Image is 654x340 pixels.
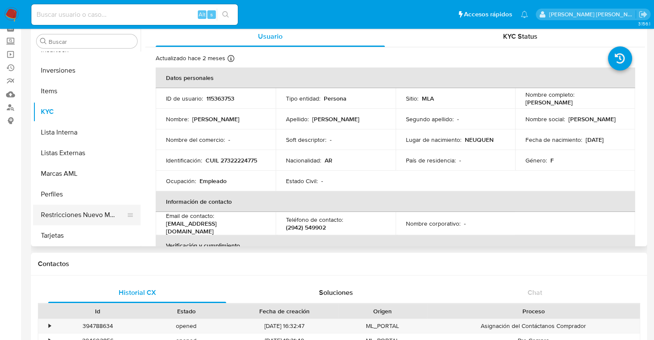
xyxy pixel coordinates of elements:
[525,115,565,123] p: Nombre social :
[199,10,206,18] span: Alt
[639,10,648,19] a: Salir
[525,156,547,164] p: Género :
[638,20,650,27] span: 3.156.1
[166,212,214,220] p: Email de contacto :
[156,235,635,256] th: Verificación y cumplimiento
[236,307,332,315] div: Fecha de creación
[324,95,347,102] p: Persona
[457,115,459,123] p: -
[406,95,418,102] p: Sitio :
[31,9,238,20] input: Buscar usuario o caso...
[286,224,326,231] p: (2942) 549902
[525,98,573,106] p: [PERSON_NAME]
[206,156,257,164] p: CUIL 27322224775
[406,220,461,227] p: Nombre corporativo :
[286,216,343,224] p: Teléfono de contacto :
[210,10,213,18] span: s
[319,288,353,297] span: Soluciones
[422,95,434,102] p: MLA
[465,136,494,144] p: NEUQUEN
[166,156,202,164] p: Identificación :
[40,38,47,45] button: Buscar
[200,177,227,185] p: Empleado
[166,220,262,235] p: [EMAIL_ADDRESS][DOMAIN_NAME]
[166,136,225,144] p: Nombre del comercio :
[33,101,141,122] button: KYC
[286,177,318,185] p: Estado Civil :
[33,225,141,246] button: Tarjetas
[33,60,141,81] button: Inversiones
[192,115,239,123] p: [PERSON_NAME]
[49,322,51,330] div: •
[344,307,421,315] div: Origen
[459,156,461,164] p: -
[321,177,323,185] p: -
[119,288,156,297] span: Historial CX
[330,136,332,144] p: -
[528,288,542,297] span: Chat
[525,91,574,98] p: Nombre completo :
[406,115,454,123] p: Segundo apellido :
[286,156,321,164] p: Nacionalidad :
[33,163,141,184] button: Marcas AML
[406,136,461,144] p: Lugar de nacimiento :
[525,136,582,144] p: Fecha de nacimiento :
[33,122,141,143] button: Lista Interna
[166,177,196,185] p: Ocupación :
[206,95,234,102] p: 115363753
[33,143,141,163] button: Listas Externas
[33,205,134,225] button: Restricciones Nuevo Mundo
[568,115,616,123] p: [PERSON_NAME]
[338,319,427,333] div: ML_PORTAL
[503,31,537,41] span: KYC Status
[427,319,640,333] div: Asignación del Contáctanos Comprador
[38,260,640,268] h1: Contactos
[521,11,528,18] a: Notificaciones
[464,220,466,227] p: -
[33,184,141,205] button: Perfiles
[286,95,320,102] p: Tipo entidad :
[230,319,338,333] div: [DATE] 16:32:47
[228,136,230,144] p: -
[166,95,203,102] p: ID de usuario :
[286,136,326,144] p: Soft descriptor :
[286,115,309,123] p: Apellido :
[148,307,224,315] div: Estado
[549,10,636,18] p: ext_noevirar@mercadolibre.com
[53,319,142,333] div: 394788634
[325,156,332,164] p: AR
[156,54,225,62] p: Actualizado hace 2 meses
[312,115,359,123] p: [PERSON_NAME]
[433,307,634,315] div: Proceso
[156,191,635,212] th: Información de contacto
[586,136,604,144] p: [DATE]
[49,38,134,46] input: Buscar
[142,319,230,333] div: opened
[33,81,141,101] button: Items
[406,156,456,164] p: País de residencia :
[156,67,635,88] th: Datos personales
[258,31,282,41] span: Usuario
[550,156,554,164] p: F
[59,307,136,315] div: Id
[464,10,512,19] span: Accesos rápidos
[166,115,189,123] p: Nombre :
[217,9,234,21] button: search-icon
